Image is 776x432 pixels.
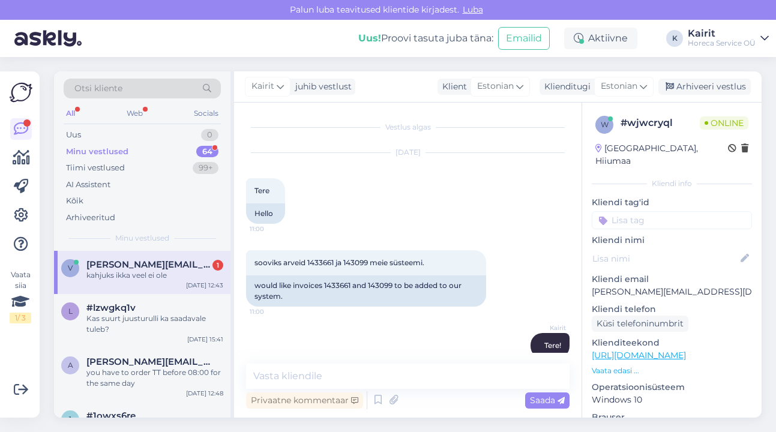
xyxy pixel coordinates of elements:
div: [DATE] 12:43 [186,281,223,290]
div: Klient [438,80,467,93]
span: Luba [459,4,487,15]
div: Hello [246,203,285,224]
span: Tere! [544,341,561,350]
span: #lzwgkq1v [86,302,136,313]
p: Brauser [592,411,752,424]
input: Lisa nimi [592,252,738,265]
div: [DATE] [246,147,570,158]
span: a [68,361,73,370]
span: alice@kotkotempire.com [86,356,211,367]
span: 11:00 [250,224,295,233]
span: sooviks arveid 1433661 ja 143099 meie süsteemi. [254,258,424,267]
div: Uus [66,129,81,141]
p: Klienditeekond [592,337,752,349]
input: Lisa tag [592,211,752,229]
div: 1 / 3 [10,313,31,323]
div: 1 [212,260,223,271]
span: l [68,307,73,316]
div: Vaata siia [10,269,31,323]
div: Arhiveeri vestlus [658,79,751,95]
a: [URL][DOMAIN_NAME] [592,350,686,361]
div: [DATE] 12:48 [186,389,223,398]
span: #1owxs6re [86,410,136,421]
img: Askly Logo [10,81,32,104]
span: Estonian [601,80,637,93]
span: virko.tugevus@delice.ee [86,259,211,270]
div: Kliendi info [592,178,752,189]
div: Web [124,106,145,121]
span: Online [700,116,748,130]
span: 1 [69,415,71,424]
span: Kairit [251,80,274,93]
div: 0 [201,129,218,141]
p: Vaata edasi ... [592,365,752,376]
span: w [601,120,609,129]
p: Kliendi telefon [592,303,752,316]
div: kahjuks ikka veel ei ole [86,270,223,281]
p: Kliendi email [592,273,752,286]
div: Horeca Service OÜ [688,38,756,48]
div: Privaatne kommentaar [246,392,363,409]
div: Küsi telefoninumbrit [592,316,688,332]
span: Estonian [477,80,514,93]
div: Proovi tasuta juba täna: [358,31,493,46]
b: Uus! [358,32,381,44]
div: Klienditugi [540,80,591,93]
div: # wjwcryql [621,116,700,130]
div: K [666,30,683,47]
span: Saada [530,395,565,406]
div: Kairit [688,29,756,38]
p: Windows 10 [592,394,752,406]
div: Socials [191,106,221,121]
div: juhib vestlust [290,80,352,93]
button: Emailid [498,27,550,50]
div: [GEOGRAPHIC_DATA], Hiiumaa [595,142,728,167]
p: [PERSON_NAME][EMAIL_ADDRESS][DOMAIN_NAME] [592,286,752,298]
div: Arhiveeritud [66,212,115,224]
div: AI Assistent [66,179,110,191]
a: KairitHoreca Service OÜ [688,29,769,48]
div: Minu vestlused [66,146,128,158]
span: Kairit [521,323,566,332]
p: Operatsioonisüsteem [592,381,752,394]
span: v [68,263,73,272]
span: 11:00 [250,307,295,316]
p: Kliendi nimi [592,234,752,247]
div: All [64,106,77,121]
span: Otsi kliente [74,82,122,95]
div: would like invoices 1433661 and 143099 to be added to our system. [246,275,486,307]
div: 99+ [193,162,218,174]
div: [DATE] 15:41 [187,335,223,344]
div: Tiimi vestlused [66,162,125,174]
div: Kas suurt juusturulli ka saadavale tuleb? [86,313,223,335]
span: Tere [254,186,269,195]
div: Vestlus algas [246,122,570,133]
span: Minu vestlused [115,233,169,244]
p: Kliendi tag'id [592,196,752,209]
div: Aktiivne [564,28,637,49]
div: 64 [196,146,218,158]
div: Kõik [66,195,83,207]
div: you have to order TT before 08:00 for the same day [86,367,223,389]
